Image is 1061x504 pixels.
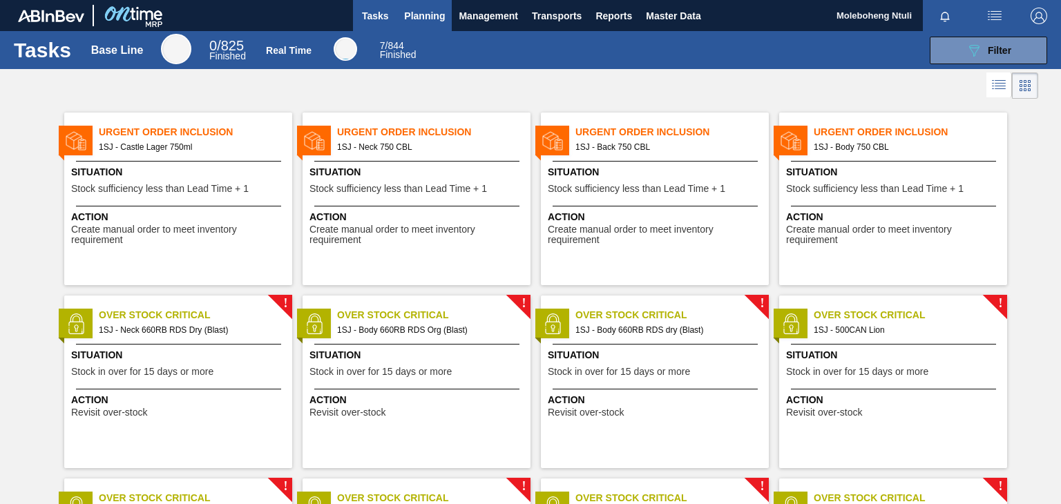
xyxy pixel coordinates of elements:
span: 7 [380,40,385,51]
span: Stock sufficiency less than Lead Time + 1 [71,184,249,194]
span: Action [548,210,765,224]
span: Stock sufficiency less than Lead Time + 1 [548,184,725,194]
div: Base Line [91,44,144,57]
span: Over Stock Critical [99,308,292,322]
span: ! [998,481,1002,492]
img: status [781,130,801,151]
span: Situation [786,165,1004,180]
span: Create manual order to meet inventory requirement [548,224,765,246]
span: Stock in over for 15 days or more [309,367,452,377]
span: ! [760,298,764,309]
button: Filter [930,37,1047,64]
span: Finished [209,50,246,61]
span: Stock sufficiency less than Lead Time + 1 [309,184,487,194]
span: Situation [548,165,765,180]
span: Urgent Order Inclusion [99,125,292,139]
span: Master Data [646,8,700,24]
div: Real Time [380,41,417,59]
span: 1SJ - Neck 750 CBL [337,139,519,155]
span: ! [522,481,526,492]
span: Stock in over for 15 days or more [71,367,213,377]
span: 0 [209,38,217,53]
span: Urgent Order Inclusion [337,125,530,139]
span: ! [760,481,764,492]
span: Action [786,393,1004,407]
span: Action [309,210,527,224]
span: Situation [548,348,765,362]
span: 1SJ - Body 750 CBL [814,139,996,155]
div: Real Time [266,45,312,56]
img: status [66,313,86,334]
span: Urgent Order Inclusion [575,125,769,139]
span: 1SJ - Neck 660RB RDS Dry (Blast) [99,322,281,338]
span: 1SJ - Back 750 CBL [575,139,758,155]
span: Stock sufficiency less than Lead Time + 1 [786,184,964,194]
span: / 825 [209,38,244,53]
span: Situation [786,348,1004,362]
div: List Vision [986,72,1012,99]
span: Tasks [360,8,390,24]
span: Action [71,210,289,224]
span: ! [998,298,1002,309]
span: Stock in over for 15 days or more [786,367,928,377]
span: Filter [988,45,1011,56]
span: Finished [380,49,417,60]
img: Logout [1031,8,1047,24]
span: Management [459,8,518,24]
span: Create manual order to meet inventory requirement [71,224,289,246]
img: TNhmsLtSVTkK8tSr43FrP2fwEKptu5GPRR3wAAAABJRU5ErkJggg== [18,10,84,22]
span: Create manual order to meet inventory requirement [786,224,1004,246]
span: Planning [404,8,445,24]
img: status [304,130,325,151]
span: Situation [71,165,289,180]
div: Base Line [161,34,191,64]
span: Revisit over-stock [548,407,624,418]
span: Action [786,210,1004,224]
span: Over Stock Critical [337,308,530,322]
span: Create manual order to meet inventory requirement [309,224,527,246]
div: Real Time [334,37,357,61]
span: Transports [532,8,582,24]
span: 1SJ - Castle Lager 750ml [99,139,281,155]
img: userActions [986,8,1003,24]
span: Revisit over-stock [786,407,862,418]
span: 1SJ - Body 660RB RDS Org (Blast) [337,322,519,338]
span: Action [309,393,527,407]
span: Revisit over-stock [309,407,385,418]
span: ! [283,481,287,492]
span: Action [548,393,765,407]
span: Stock in over for 15 days or more [548,367,690,377]
span: Over Stock Critical [575,308,769,322]
span: ! [283,298,287,309]
img: status [542,130,563,151]
span: Over Stock Critical [814,308,1007,322]
span: / 844 [380,40,404,51]
div: Base Line [209,40,246,61]
span: Situation [309,348,527,362]
span: Reports [595,8,632,24]
span: Revisit over-stock [71,407,147,418]
span: Urgent Order Inclusion [814,125,1007,139]
h1: Tasks [14,42,71,58]
img: status [781,313,801,334]
span: 1SJ - Body 660RB RDS dry (Blast) [575,322,758,338]
button: Notifications [923,6,967,26]
img: status [542,313,563,334]
div: Card Vision [1012,72,1038,99]
span: ! [522,298,526,309]
span: Situation [71,348,289,362]
span: Action [71,393,289,407]
span: 1SJ - 500CAN Lion [814,322,996,338]
img: status [66,130,86,151]
span: Situation [309,165,527,180]
img: status [304,313,325,334]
